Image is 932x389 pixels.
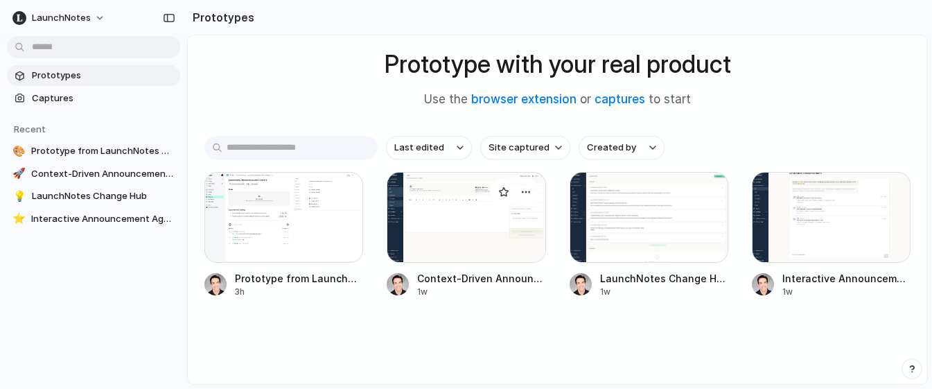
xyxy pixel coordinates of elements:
[7,209,180,230] a: ⭐Interactive Announcement Agent
[417,286,545,298] div: 1w
[489,141,549,155] span: Site captured
[385,46,731,83] h1: Prototype with your real product
[14,123,46,135] span: Recent
[480,136,570,159] button: Site captured
[32,11,91,25] span: LaunchNotes
[7,186,180,207] a: 💡LaunchNotes Change Hub
[7,164,180,184] a: 🚀Context-Driven Announcement Creator
[12,189,26,203] div: 💡
[31,144,175,158] span: Prototype from LaunchNotes Handshake Quarterly Check-in
[32,92,175,105] span: Captures
[595,92,645,106] a: captures
[587,141,636,155] span: Created by
[7,88,180,109] a: Captures
[235,286,363,298] div: 3h
[12,167,26,181] div: 🚀
[424,91,691,109] span: Use the or to start
[570,172,728,298] a: LaunchNotes Change HubLaunchNotes Change Hub1w
[600,271,728,286] span: LaunchNotes Change Hub
[387,172,545,298] a: Context-Driven Announcement CreatorContext-Driven Announcement Creator1w
[600,286,728,298] div: 1w
[31,212,175,226] span: Interactive Announcement Agent
[7,141,180,162] a: 🎨Prototype from LaunchNotes Handshake Quarterly Check-in
[782,286,911,298] div: 1w
[12,144,26,158] div: 🎨
[12,212,26,226] div: ⭐
[31,167,175,181] span: Context-Driven Announcement Creator
[235,271,363,286] span: Prototype from LaunchNotes Handshake Quarterly Check-in
[417,271,545,286] span: Context-Driven Announcement Creator
[32,69,175,83] span: Prototypes
[32,189,175,203] span: LaunchNotes Change Hub
[7,65,180,86] a: Prototypes
[471,92,577,106] a: browser extension
[782,271,911,286] span: Interactive Announcement Agent
[187,9,254,26] h2: Prototypes
[394,141,444,155] span: Last edited
[752,172,911,298] a: Interactive Announcement AgentInteractive Announcement Agent1w
[579,136,665,159] button: Created by
[7,7,112,29] button: LaunchNotes
[386,136,472,159] button: Last edited
[204,172,363,298] a: Prototype from LaunchNotes Handshake Quarterly Check-inPrototype from LaunchNotes Handshake Quart...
